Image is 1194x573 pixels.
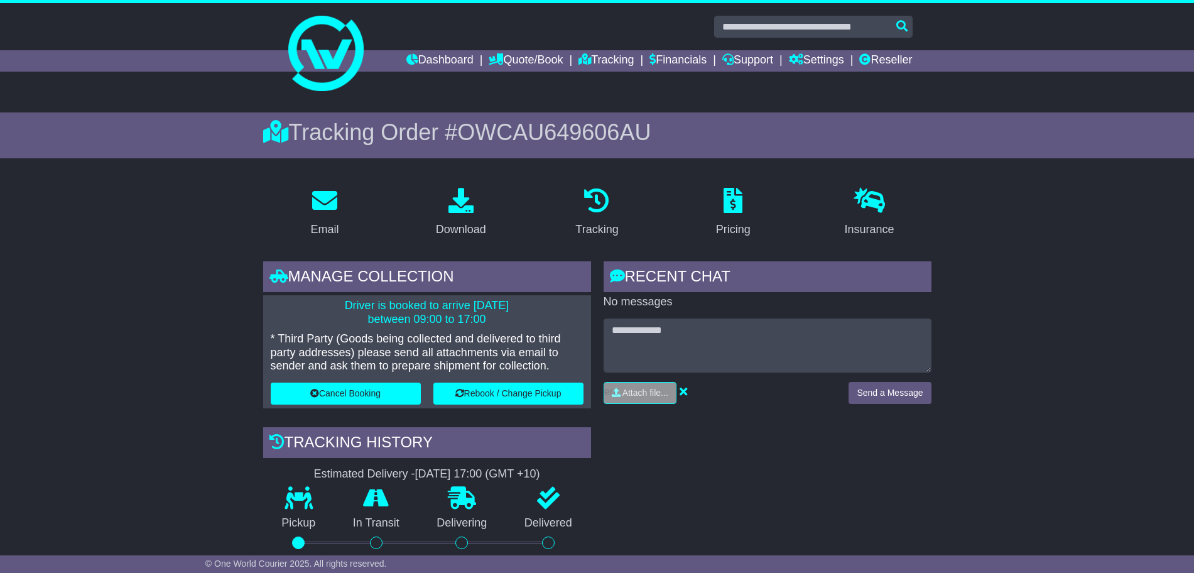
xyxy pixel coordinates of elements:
a: Email [302,183,347,243]
p: * Third Party (Goods being collected and delivered to third party addresses) please send all atta... [271,332,583,373]
div: Download [436,221,486,238]
a: Quote/Book [489,50,563,72]
a: Financials [649,50,707,72]
a: Tracking [567,183,626,243]
button: Send a Message [849,382,931,404]
a: Download [428,183,494,243]
a: Settings [789,50,844,72]
div: Pricing [716,221,751,238]
p: No messages [604,295,931,309]
p: Delivered [506,516,591,530]
div: Tracking [575,221,618,238]
button: Rebook / Change Pickup [433,383,583,405]
div: [DATE] 17:00 (GMT +10) [415,467,540,481]
p: Driver is booked to arrive [DATE] between 09:00 to 17:00 [271,299,583,326]
a: Insurance [837,183,903,243]
a: Dashboard [406,50,474,72]
span: OWCAU649606AU [457,119,651,145]
a: Support [722,50,773,72]
div: Email [310,221,339,238]
a: Reseller [859,50,912,72]
a: Pricing [708,183,759,243]
div: Tracking history [263,427,591,461]
button: Cancel Booking [271,383,421,405]
span: © One World Courier 2025. All rights reserved. [205,559,387,569]
a: Tracking [578,50,634,72]
div: RECENT CHAT [604,261,931,295]
p: In Transit [334,516,418,530]
div: Insurance [845,221,894,238]
div: Tracking Order # [263,119,931,146]
div: Estimated Delivery - [263,467,591,481]
div: Manage collection [263,261,591,295]
p: Pickup [263,516,335,530]
p: Delivering [418,516,506,530]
